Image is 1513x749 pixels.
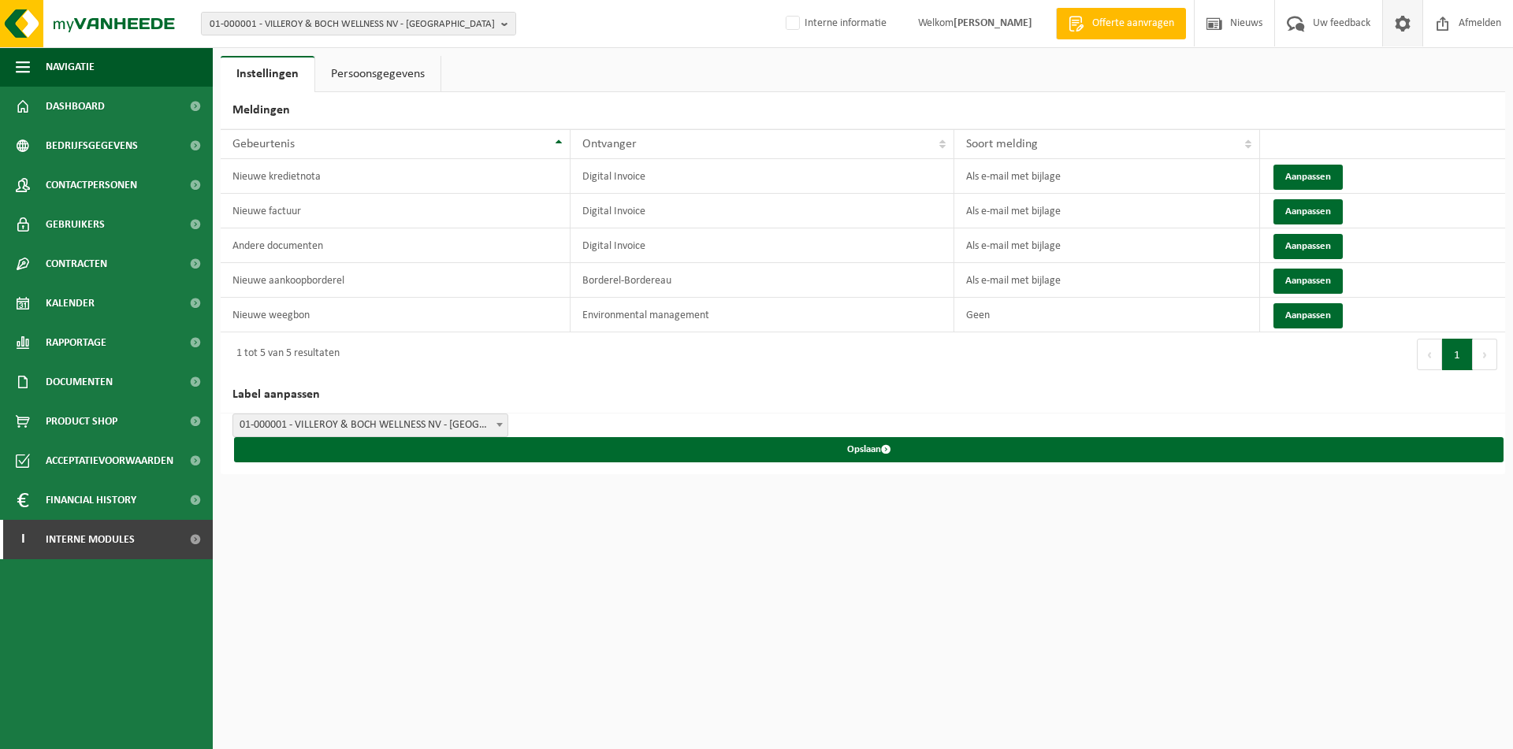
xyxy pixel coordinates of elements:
td: Als e-mail met bijlage [954,228,1260,263]
td: Nieuwe kredietnota [221,159,571,194]
button: Aanpassen [1273,269,1343,294]
span: Dashboard [46,87,105,126]
span: Navigatie [46,47,95,87]
td: Digital Invoice [571,228,955,263]
button: 1 [1442,339,1473,370]
span: Soort melding [966,138,1038,150]
td: Nieuwe factuur [221,194,571,228]
td: Nieuwe aankoopborderel [221,263,571,298]
h2: Meldingen [221,92,1505,129]
span: Gebeurtenis [232,138,295,150]
button: Aanpassen [1273,165,1343,190]
td: Als e-mail met bijlage [954,159,1260,194]
td: Nieuwe weegbon [221,298,571,332]
td: Andere documenten [221,228,571,263]
td: Geen [954,298,1260,332]
span: Interne modules [46,520,135,559]
span: 01-000001 - VILLEROY & BOCH WELLNESS NV - ROESELARE [232,413,508,437]
button: Previous [1417,339,1442,370]
button: Opslaan [234,437,1504,462]
button: 01-000001 - VILLEROY & BOCH WELLNESS NV - [GEOGRAPHIC_DATA] [201,12,516,35]
button: Next [1473,339,1497,370]
span: Ontvanger [582,138,637,150]
span: 01-000001 - VILLEROY & BOCH WELLNESS NV - ROESELARE [233,414,507,436]
button: Aanpassen [1273,303,1343,328]
a: Instellingen [221,56,314,92]
td: Als e-mail met bijlage [954,194,1260,228]
span: Rapportage [46,323,106,362]
td: Als e-mail met bijlage [954,263,1260,298]
td: Digital Invoice [571,194,955,228]
strong: [PERSON_NAME] [954,17,1032,29]
h2: Label aanpassen [221,376,1505,413]
a: Persoonsgegevens [315,56,441,92]
td: Digital Invoice [571,159,955,194]
span: Kalender [46,284,95,323]
span: Gebruikers [46,205,105,244]
span: 01-000001 - VILLEROY & BOCH WELLNESS NV - [GEOGRAPHIC_DATA] [210,13,495,36]
span: Product Shop [46,402,117,441]
span: Acceptatievoorwaarden [46,441,173,480]
span: Contactpersonen [46,165,137,205]
td: Borderel-Bordereau [571,263,955,298]
label: Interne informatie [783,12,887,35]
span: Financial History [46,480,136,520]
span: Offerte aanvragen [1088,16,1178,32]
td: Environmental management [571,298,955,332]
button: Aanpassen [1273,199,1343,224]
span: Bedrijfsgegevens [46,126,138,165]
span: I [16,520,30,559]
span: Documenten [46,362,113,402]
div: 1 tot 5 van 5 resultaten [229,340,340,369]
span: Contracten [46,244,107,284]
a: Offerte aanvragen [1056,8,1186,39]
button: Aanpassen [1273,234,1343,259]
